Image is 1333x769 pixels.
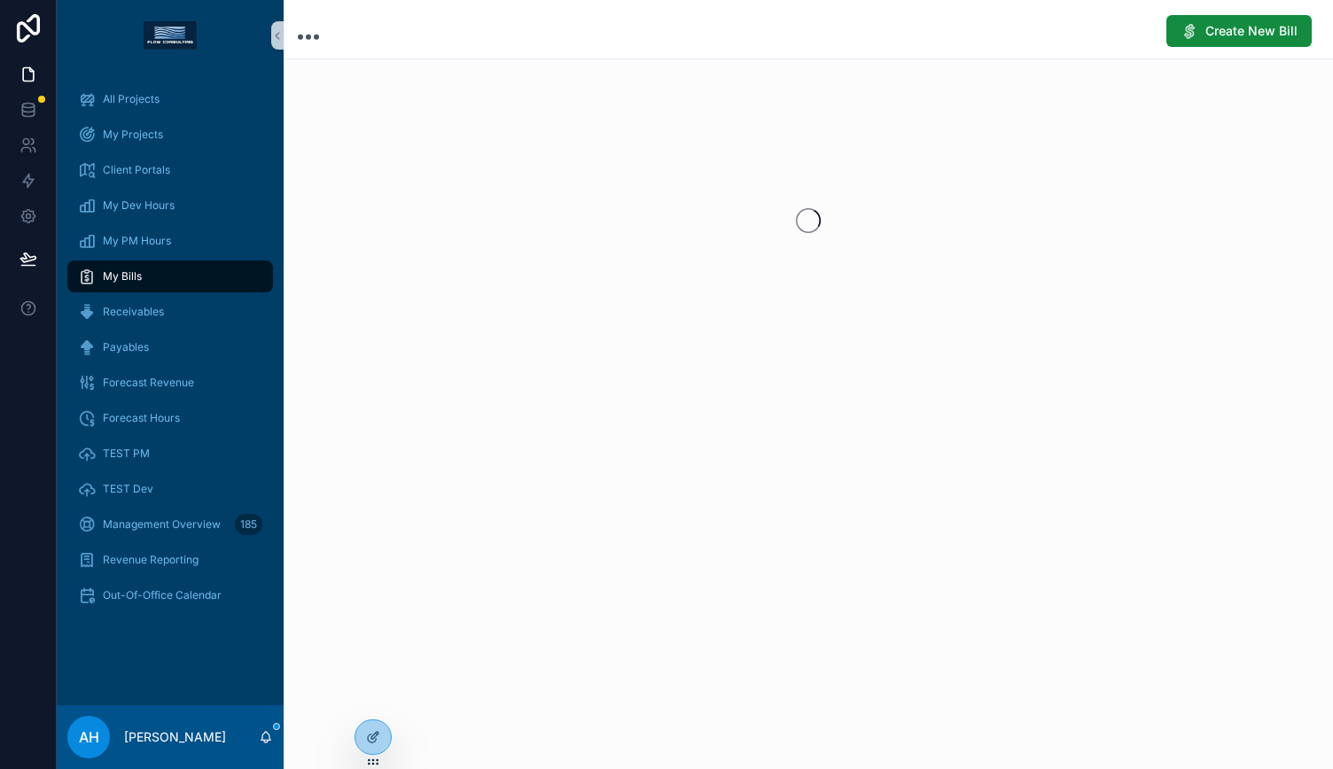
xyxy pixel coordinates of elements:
[67,544,273,576] a: Revenue Reporting
[103,447,150,461] span: TEST PM
[79,726,99,748] span: AH
[67,579,273,611] a: Out-Of-Office Calendar
[67,402,273,434] a: Forecast Hours
[67,190,273,221] a: My Dev Hours
[67,509,273,540] a: Management Overview185
[67,83,273,115] a: All Projects
[67,473,273,505] a: TEST Dev
[103,553,199,567] span: Revenue Reporting
[103,128,163,142] span: My Projects
[67,225,273,257] a: My PM Hours
[235,514,262,535] div: 185
[67,331,273,363] a: Payables
[1166,15,1312,47] button: Create New Bill
[67,367,273,399] a: Forecast Revenue
[124,728,226,746] p: [PERSON_NAME]
[103,482,153,496] span: TEST Dev
[67,438,273,470] a: TEST PM
[103,198,175,213] span: My Dev Hours
[67,296,273,328] a: Receivables
[103,305,164,319] span: Receivables
[67,119,273,151] a: My Projects
[144,21,197,50] img: App logo
[67,154,273,186] a: Client Portals
[103,234,171,248] span: My PM Hours
[103,376,194,390] span: Forecast Revenue
[103,517,221,532] span: Management Overview
[1205,22,1298,40] span: Create New Bill
[103,340,149,354] span: Payables
[103,588,222,602] span: Out-Of-Office Calendar
[103,269,142,284] span: My Bills
[57,71,284,634] div: scrollable content
[103,163,170,177] span: Client Portals
[103,92,160,106] span: All Projects
[103,411,180,425] span: Forecast Hours
[67,260,273,292] a: My Bills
